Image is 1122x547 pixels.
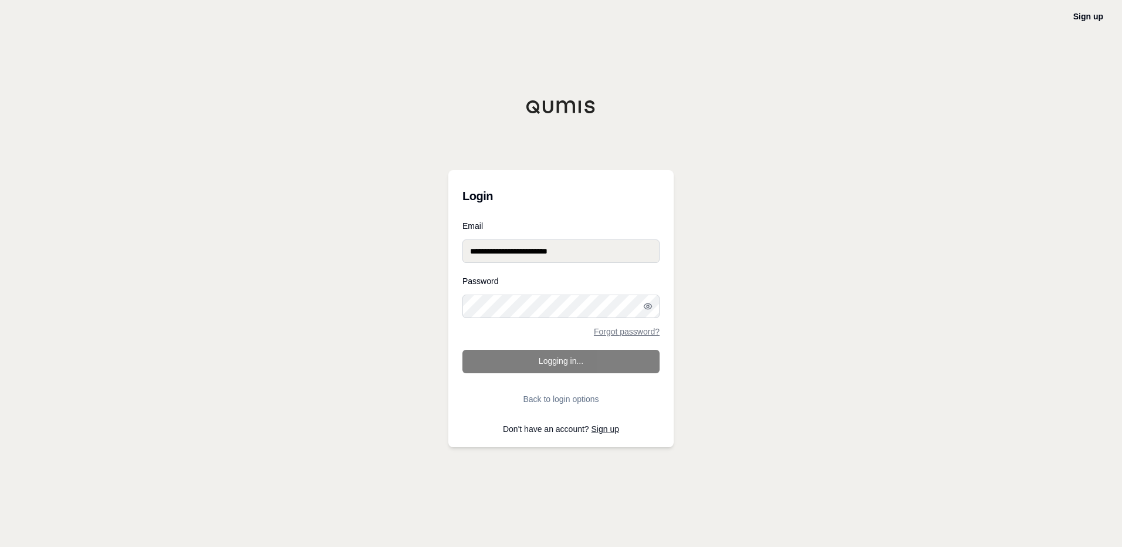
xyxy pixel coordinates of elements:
[526,100,596,114] img: Qumis
[462,425,660,433] p: Don't have an account?
[594,327,660,336] a: Forgot password?
[462,184,660,208] h3: Login
[462,222,660,230] label: Email
[462,277,660,285] label: Password
[1073,12,1103,21] a: Sign up
[592,424,619,434] a: Sign up
[462,387,660,411] button: Back to login options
